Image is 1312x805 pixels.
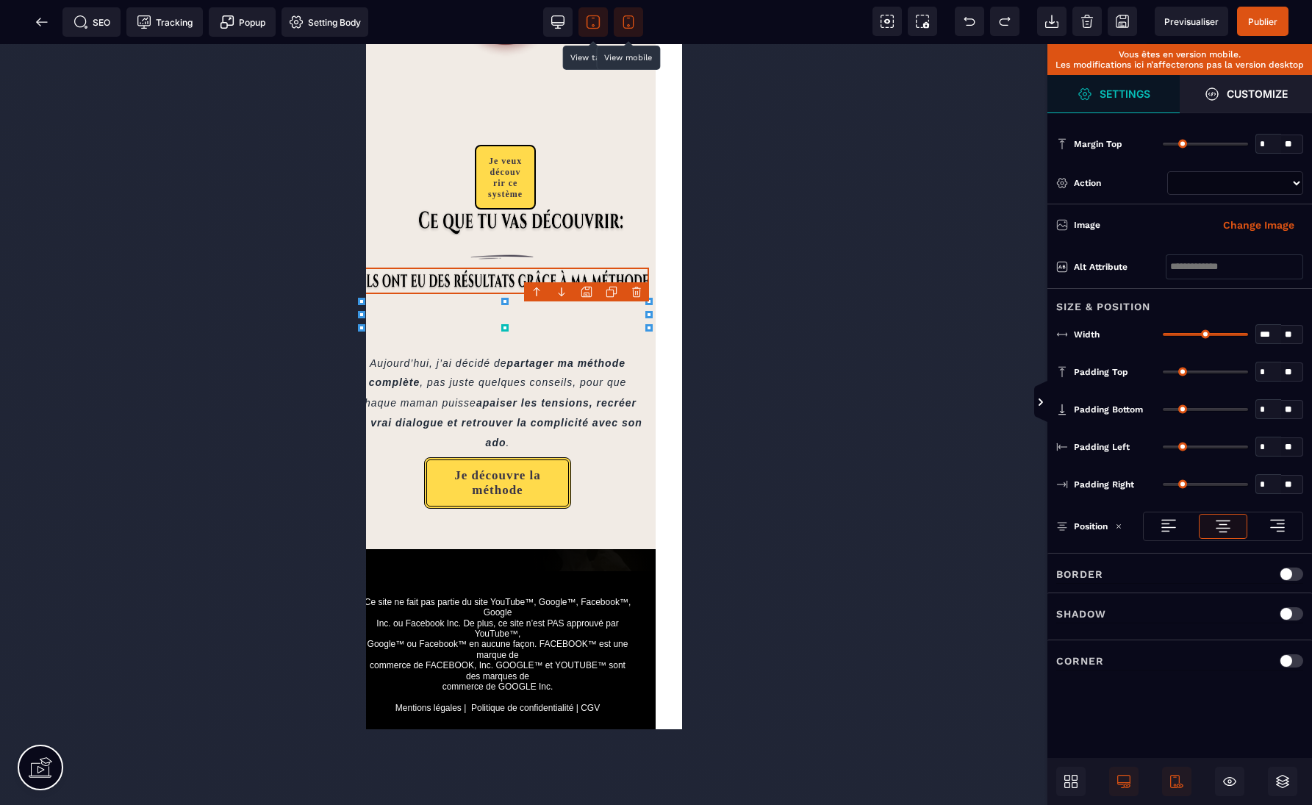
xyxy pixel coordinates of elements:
p: Border [1056,565,1103,583]
img: loading [1214,518,1232,535]
span: Setting Body [289,15,361,29]
img: loading [1160,517,1177,534]
span: SEO [74,15,110,29]
span: Publier [1248,16,1277,27]
div: Action [1074,176,1161,190]
button: Je veux découvrir ce système [109,101,170,165]
img: loading [1115,523,1122,530]
span: Hide/Show Block [1215,767,1244,796]
div: Image [1074,218,1189,232]
span: Aujourd’hui, j’ai décidé de [4,313,141,325]
span: Padding Bottom [1074,404,1143,415]
span: Screenshot [908,7,937,36]
img: f8636147bfda1fd022e1d76bfd7628a5_ce_que_tu_vas_decouvrir_2.png [7,165,316,191]
span: Padding Left [1074,441,1130,453]
span: Open Layers [1268,767,1297,796]
p: Position [1056,519,1108,534]
span: Preview [1155,7,1228,36]
img: loading [1269,517,1286,534]
span: Mobile Only [1162,767,1191,796]
div: Alt attribute [1074,260,1166,274]
span: . [140,393,144,404]
span: View components [872,7,902,36]
span: Desktop Only [1109,767,1139,796]
span: Margin Top [1074,138,1122,150]
p: Corner [1056,652,1104,670]
span: Open Style Manager [1180,75,1312,113]
button: Je découvre la méthode [58,413,205,465]
p: Shadow [1056,605,1106,623]
span: Padding Top [1074,366,1128,378]
span: Popup [220,15,265,29]
strong: Settings [1100,88,1150,99]
span: Open Blocks [1056,767,1086,796]
p: Les modifications ici n’affecterons pas la version desktop [1055,60,1305,70]
div: Size & Position [1047,288,1312,315]
span: Padding Right [1074,479,1134,490]
span: Previsualiser [1164,16,1219,27]
p: Vous êtes en version mobile. [1055,49,1305,60]
button: Change Image [1214,213,1303,237]
span: Tracking [137,15,193,29]
span: Settings [1047,75,1180,113]
span: Width [1074,329,1100,340]
strong: Customize [1227,88,1288,99]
